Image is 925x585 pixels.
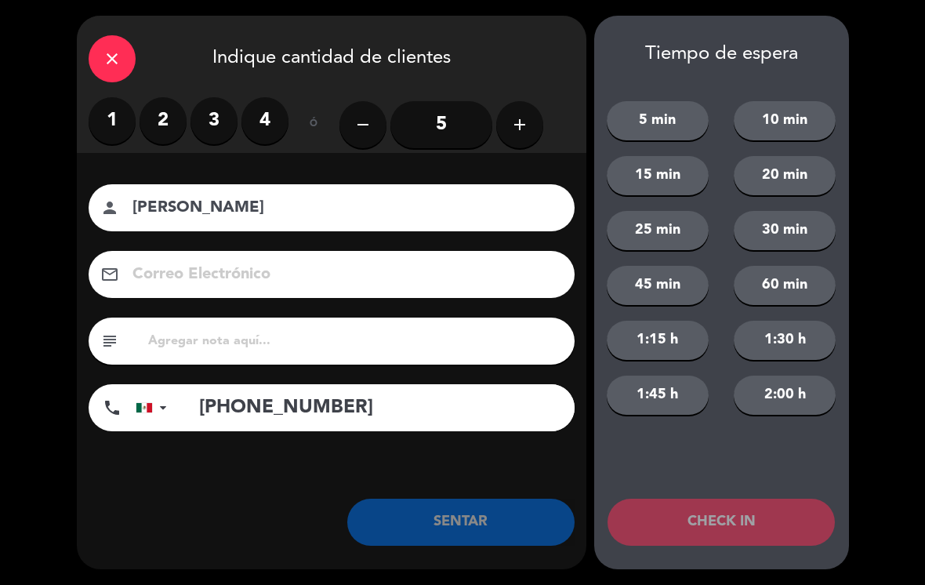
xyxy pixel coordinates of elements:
button: 45 min [607,266,709,305]
button: 1:15 h [607,321,709,360]
label: 4 [241,97,288,144]
button: 1:45 h [607,376,709,415]
input: Correo Electrónico [131,261,554,289]
button: 10 min [734,101,836,140]
i: phone [103,398,122,417]
button: 25 min [607,211,709,250]
button: 30 min [734,211,836,250]
div: Indique cantidad de clientes [77,16,586,97]
div: Mexico (México): +52 [136,385,172,431]
i: close [103,49,122,68]
button: add [496,101,543,148]
button: 1:30 h [734,321,836,360]
label: 1 [89,97,136,144]
div: Tiempo de espera [594,43,849,66]
button: 20 min [734,156,836,195]
button: 2:00 h [734,376,836,415]
input: Agregar nota aquí... [147,330,563,352]
i: remove [354,115,372,134]
label: 2 [140,97,187,144]
div: ó [288,97,339,152]
i: email [100,265,119,284]
input: Nombre del cliente [131,194,554,222]
i: subject [100,332,119,351]
button: remove [339,101,386,148]
button: 5 min [607,101,709,140]
i: add [510,115,529,134]
button: 15 min [607,156,709,195]
label: 3 [190,97,238,144]
button: 60 min [734,266,836,305]
button: CHECK IN [608,499,835,546]
i: person [100,198,119,217]
button: SENTAR [347,499,575,546]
